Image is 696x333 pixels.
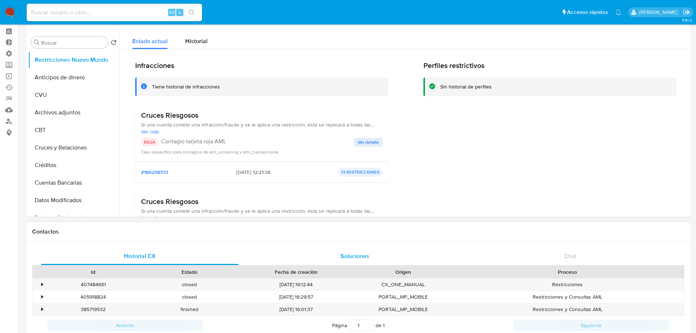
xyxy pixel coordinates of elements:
[28,156,119,174] button: Créditos
[41,281,43,288] div: •
[332,319,385,331] span: Página de
[243,268,350,276] div: Fecha de creación
[360,268,446,276] div: Origen
[141,303,237,315] div: finished
[514,319,669,331] button: Siguiente
[682,17,692,23] span: 3.161.2
[355,303,451,315] div: PORTAL_MP_MOBILE
[184,7,199,18] button: search-icon
[451,303,684,315] div: Restricciones y Consultas AML
[41,306,43,313] div: •
[28,86,119,104] button: CVU
[32,228,684,235] h1: Contactos
[341,252,369,260] span: Soluciones
[169,9,175,16] span: Alt
[111,39,117,48] button: Volver al orden por defecto
[28,121,119,139] button: CBT
[45,279,141,291] div: 407484651
[237,291,355,303] div: [DATE] 16:29:57
[28,51,119,69] button: Restricciones Nuevo Mundo
[615,9,621,15] a: Notificaciones
[179,9,181,16] span: s
[28,104,119,121] button: Archivos adjuntos
[47,319,203,331] button: Anterior
[451,291,684,303] div: Restricciones y Consultas AML
[34,39,40,45] button: Buscar
[564,252,577,260] span: Chat
[50,268,136,276] div: Id
[28,139,119,156] button: Cruces y Relaciones
[141,291,237,303] div: closed
[456,268,679,276] div: Proceso
[28,192,119,209] button: Datos Modificados
[639,9,680,16] p: alejandroramon.martinez@mercadolibre.com
[451,279,684,291] div: Restricciones
[27,8,202,17] input: Buscar usuario o caso...
[683,8,691,16] a: Salir
[567,8,608,16] span: Accesos rápidos
[41,39,105,46] input: Buscar
[45,291,141,303] div: 405918824
[383,322,385,329] span: 1
[45,303,141,315] div: 385719532
[124,252,156,260] span: Historial CX
[147,268,232,276] div: Estado
[355,279,451,291] div: CX_ONE_MANUAL
[41,294,43,300] div: •
[28,174,119,192] button: Cuentas Bancarias
[141,279,237,291] div: closed
[28,209,119,227] button: Devices Geolocation
[28,69,119,86] button: Anticipos de dinero
[355,291,451,303] div: PORTAL_MP_MOBILE
[237,279,355,291] div: [DATE] 19:12:44
[237,303,355,315] div: [DATE] 16:01:37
